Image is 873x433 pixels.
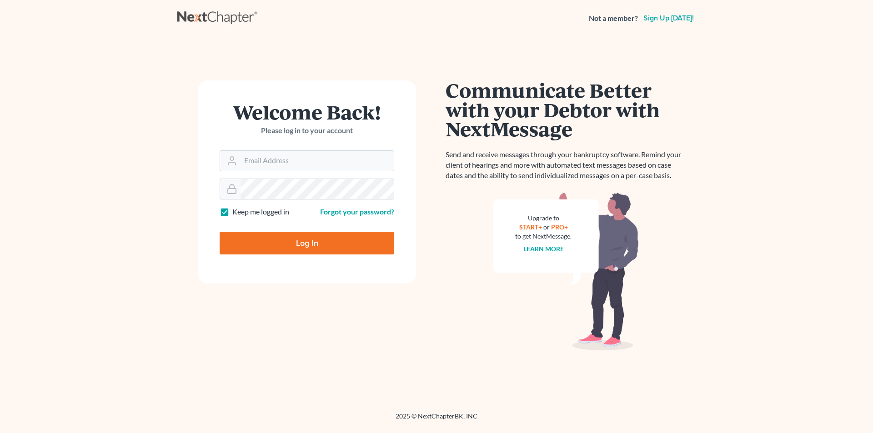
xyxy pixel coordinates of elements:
[523,245,564,253] a: Learn more
[232,207,289,217] label: Keep me logged in
[543,223,550,231] span: or
[320,207,394,216] a: Forgot your password?
[519,223,542,231] a: START+
[220,232,394,254] input: Log In
[177,412,696,428] div: 2025 © NextChapterBK, INC
[220,102,394,122] h1: Welcome Back!
[515,232,572,241] div: to get NextMessage.
[642,15,696,22] a: Sign up [DATE]!
[589,13,638,24] strong: Not a member?
[446,80,687,139] h1: Communicate Better with your Debtor with NextMessage
[551,223,568,231] a: PRO+
[515,214,572,223] div: Upgrade to
[220,125,394,136] p: Please log in to your account
[493,192,639,351] img: nextmessage_bg-59042aed3d76b12b5cd301f8e5b87938c9018125f34e5fa2b7a6b67550977c72.svg
[446,149,687,181] p: Send and receive messages through your bankruptcy software. Remind your client of hearings and mo...
[241,151,394,171] input: Email Address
